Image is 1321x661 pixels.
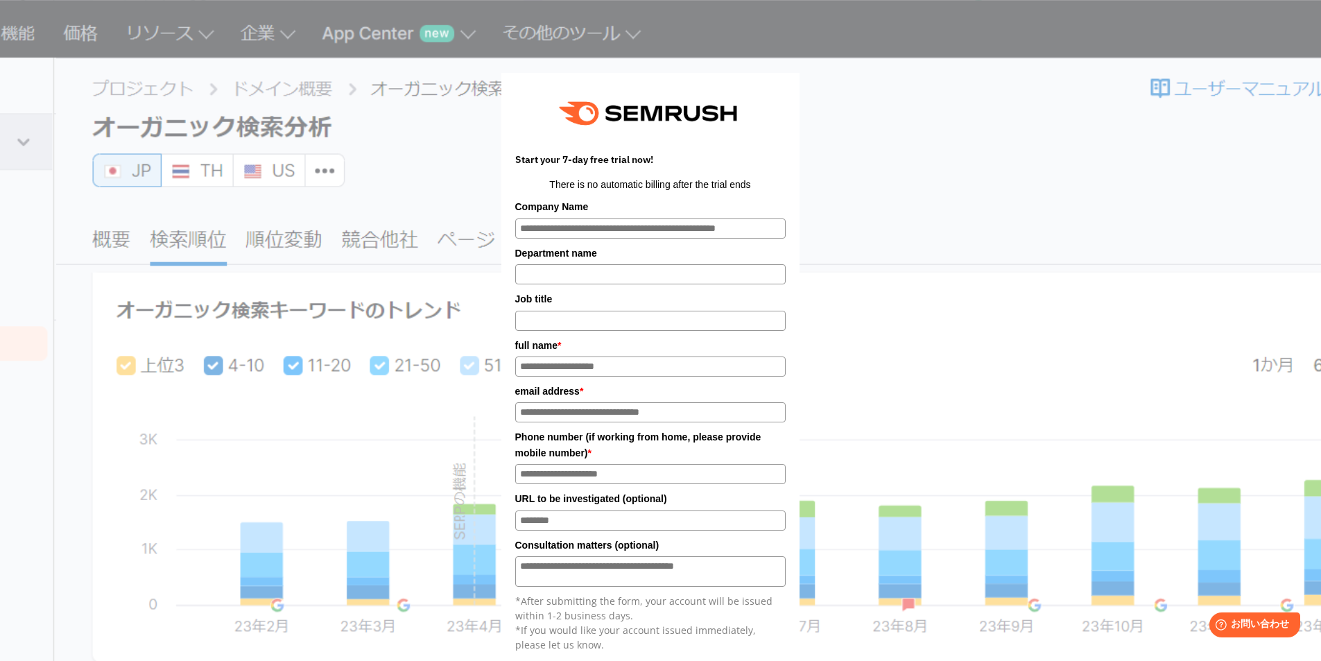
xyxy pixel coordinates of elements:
[515,201,589,212] font: Company Name
[515,386,580,397] font: email address
[515,153,653,166] font: Start your 7-day free trial now!
[515,431,761,458] font: Phone number (if working from home, please provide mobile number)
[515,340,558,351] font: full name
[515,493,667,504] font: URL to be investigated (optional)
[515,594,772,622] font: *After submitting the form, your account will be issued within 1-2 business days.
[515,624,756,651] font: *If you would like your account issued immediately, please let us know.
[515,248,597,259] font: Department name
[515,293,553,304] font: Job title
[515,540,659,551] font: Consultation matters (optional)
[1198,607,1306,646] iframe: Help widget launcher
[549,87,752,140] img: image
[549,179,750,190] font: There is no automatic billing after the trial ends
